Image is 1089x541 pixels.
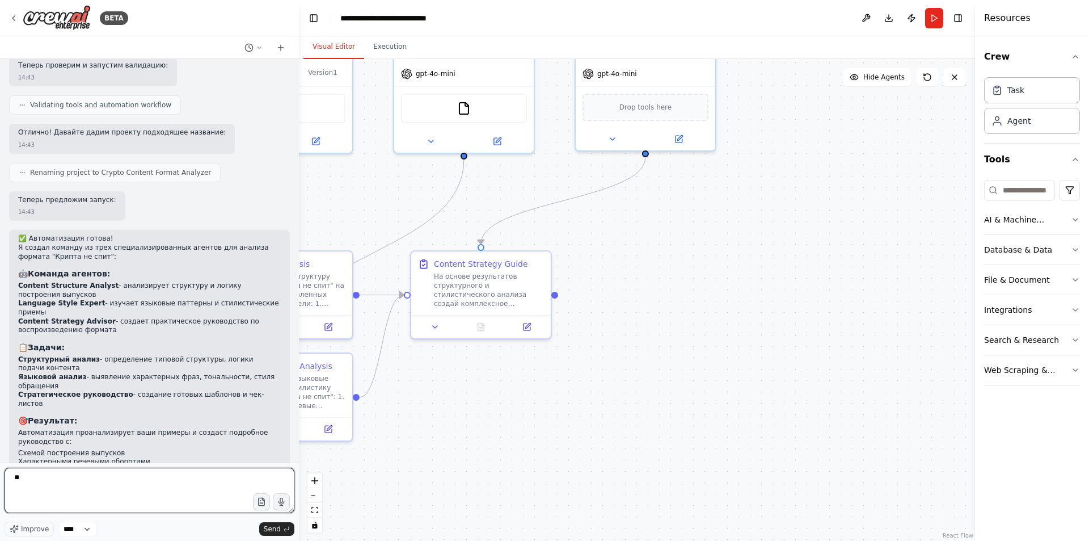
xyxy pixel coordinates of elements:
div: Agent [1007,115,1031,127]
div: Version 1 [308,68,337,77]
div: Проанализируй языковые особенности и стилистику выпусков "Крипта не спит": 1. Характерные речевые... [235,374,345,410]
h4: Resources [984,11,1031,25]
div: Web Scraping & Browsing [984,364,1071,376]
li: - создает практическое руководство по воспроизведению формата [18,317,281,335]
span: Hide Agents [863,73,905,82]
span: Drop tools here [619,102,672,113]
button: toggle interactivity [307,518,322,532]
p: Отлично! Давайте дадим проекту подходящее название: [18,128,226,137]
a: React Flow attribution [943,532,973,539]
strong: Команда агентов: [28,269,110,278]
button: Open in side panel [309,422,348,436]
div: Integrations [984,304,1032,316]
g: Edge from cfcee9bb-1c80-4e7d-bca9-609dc43169a3 to 690563eb-6564-4319-bf06-adebd3ba52e7 [360,290,404,301]
strong: Структурный анализ [18,355,100,363]
div: React Flow controls [307,473,322,532]
div: Task [1007,85,1024,96]
img: Logo [23,5,91,31]
button: Click to speak your automation idea [273,493,290,510]
div: Search & Research [984,334,1059,346]
button: Tools [984,144,1080,175]
strong: Content Structure Analyst [18,282,119,290]
button: Database & Data [984,235,1080,265]
div: gpt-4o-miniFileReadTool [393,23,535,154]
strong: Языковой анализ [18,373,87,381]
g: Edge from 8c1a0c66-0452-4f68-bcea-e7083ffec055 to 690563eb-6564-4319-bf06-adebd3ba52e7 [475,157,651,244]
span: gpt-4o-mini [416,69,455,78]
strong: Стратегическое руководство [18,391,133,399]
div: AI & Machine Learning [984,214,1071,225]
button: No output available [457,320,505,334]
p: Автоматизация проанализирует ваши примеры и создаст подробное руководство с: [18,429,281,446]
g: Edge from b1a438d2-4e32-4d9f-8357-4af1568caf56 to bf277fd6-fefa-4887-9794-c3e792018403 [277,160,470,346]
button: Open in side panel [647,132,711,146]
strong: Language Style Expert [18,299,105,307]
img: FileReadTool [457,102,471,115]
button: Visual Editor [303,35,364,59]
div: 14:43 [18,73,35,82]
p: Теперь проверим и запустим валидацию: [18,61,168,70]
li: - создание готовых шаблонов и чек-листов [18,391,281,408]
button: Hide left sidebar [306,10,322,26]
strong: Результат: [28,416,77,425]
button: Open in side panel [465,135,529,148]
div: Database & Data [984,244,1052,255]
li: - определение типовой структуры, логики подачи контента [18,355,281,373]
span: Improve [21,525,49,534]
button: Send [259,522,294,536]
button: Search & Research [984,325,1080,355]
div: Language Style AnalysisПроанализируй языковые особенности и стилистику выпусков "Крипта не спит":... [212,353,353,442]
button: Open in side panel [507,320,546,334]
div: Language Style Analysis [235,360,332,372]
nav: breadcrumb [340,12,457,24]
button: Crew [984,41,1080,73]
div: BETA [100,11,128,25]
g: Edge from bf277fd6-fefa-4887-9794-c3e792018403 to 690563eb-6564-4319-bf06-adebd3ba52e7 [360,290,404,403]
div: File & Document [984,274,1050,286]
h3: 📋 [18,342,281,353]
div: Tools [984,175,1080,395]
li: - анализирует структуру и логику построения выпусков [18,282,281,299]
strong: Content Strategy Advisor [18,317,116,325]
button: Integrations [984,295,1080,325]
span: Renaming project to Crypto Content Format Analyzer [30,168,211,177]
span: Validating tools and automation workflow [30,100,171,110]
div: 14:43 [18,141,35,149]
div: Crew [984,73,1080,143]
button: File & Document [984,265,1080,295]
h3: 🎯 [18,415,281,426]
div: Content Strategy GuideНа основе результатов структурного и стилистического анализа создай комплек... [410,250,552,339]
button: Open in side panel [284,135,348,148]
h2: ✅ Автоматизация готова! [18,234,281,244]
button: Upload files [253,493,270,510]
button: zoom out [307,488,322,503]
button: Web Scraping & Browsing [984,355,1080,385]
button: fit view [307,503,322,518]
button: Hide right sidebar [950,10,966,26]
button: Improve [5,522,54,536]
strong: Задачи: [28,343,65,352]
button: Switch to previous chat [240,41,267,54]
button: Open in side panel [309,320,348,334]
div: Structural AnalysisПроанализируй структуру выпусков "Крипта не спит" на основе предоставленных пр... [212,250,353,339]
button: AI & Machine Learning [984,205,1080,234]
button: Execution [364,35,416,59]
div: Content Strategy Guide [434,258,528,270]
span: gpt-4o-mini [597,69,637,78]
div: Проанализируй структуру выпусков "Крипта не спит" на основе предоставленных примеров. Определи: 1... [235,272,345,308]
p: Теперь предложим запуск: [18,196,116,205]
button: zoom in [307,473,322,488]
div: Structural Analysis [235,258,310,270]
li: Характерными речевыми оборотами [18,458,281,467]
p: Я создал команду из трех специализированных агентов для анализа формата "Крипта не спит": [18,244,281,261]
li: - изучает языковые паттерны и стилистические приемы [18,299,281,317]
li: - выявление характерных фраз, тональности, стиля обращения [18,373,281,391]
li: Схемой построения выпусков [18,449,281,458]
button: Hide Agents [843,68,911,86]
div: gpt-4o-miniDrop tools here [575,23,716,152]
h3: 🤖 [18,268,281,279]
div: 14:43 [18,208,35,216]
button: Start a new chat [272,41,290,54]
div: На основе результатов структурного и стилистического анализа создай комплексное руководство по во... [434,272,544,308]
span: Send [264,525,281,534]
